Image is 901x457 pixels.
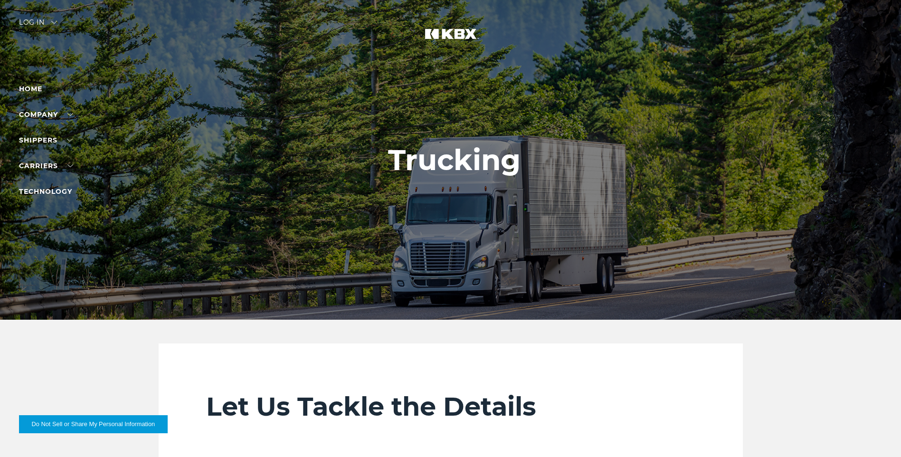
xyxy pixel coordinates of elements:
[19,162,73,170] a: Carriers
[51,21,57,24] img: arrow
[415,19,486,61] img: kbx logo
[206,391,695,422] h2: Let Us Tackle the Details
[388,144,521,176] h1: Trucking
[19,85,42,93] a: Home
[19,136,73,144] a: SHIPPERS
[19,187,72,196] a: Technology
[19,110,73,119] a: Company
[19,415,168,433] button: Do Not Sell or Share My Personal Information
[19,19,57,33] div: Log in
